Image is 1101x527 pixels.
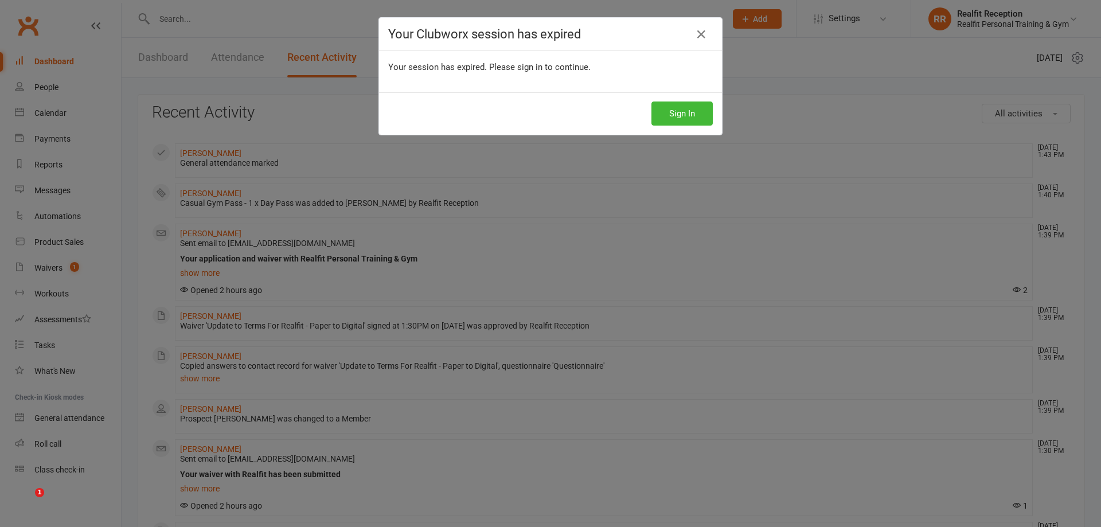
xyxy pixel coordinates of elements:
h4: Your Clubworx session has expired [388,27,713,41]
iframe: Intercom live chat [11,488,39,516]
span: 1 [35,488,44,497]
span: Your session has expired. Please sign in to continue. [388,62,591,72]
a: Close [692,25,710,44]
button: Sign In [651,102,713,126]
